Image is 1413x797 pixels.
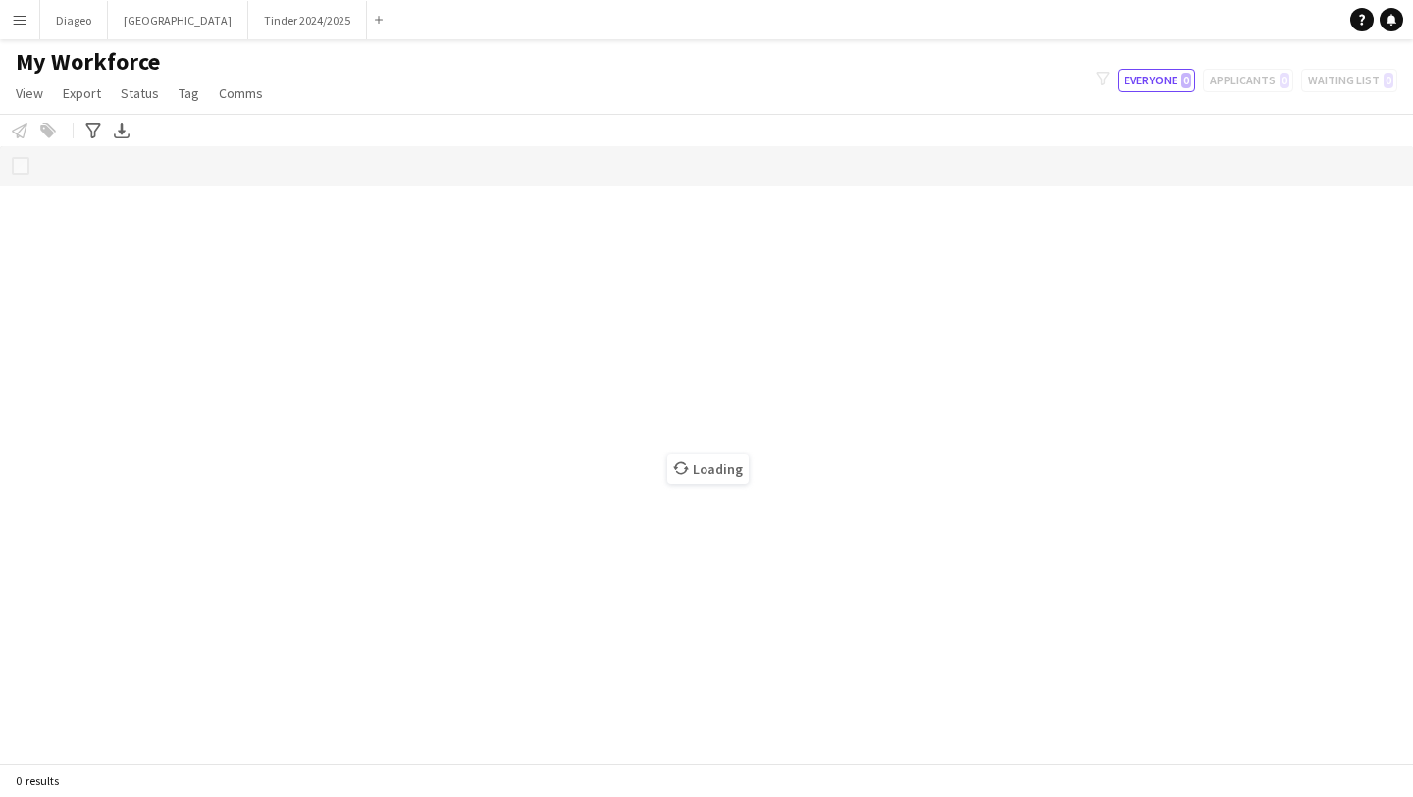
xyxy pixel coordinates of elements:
a: Tag [171,80,207,106]
span: Comms [219,84,263,102]
span: My Workforce [16,47,160,77]
app-action-btn: Export XLSX [110,119,133,142]
a: Status [113,80,167,106]
a: Export [55,80,109,106]
button: Tinder 2024/2025 [248,1,367,39]
button: Diageo [40,1,108,39]
span: 0 [1181,73,1191,88]
span: Tag [179,84,199,102]
span: View [16,84,43,102]
span: Export [63,84,101,102]
span: Loading [667,454,749,484]
app-action-btn: Advanced filters [81,119,105,142]
a: Comms [211,80,271,106]
button: [GEOGRAPHIC_DATA] [108,1,248,39]
a: View [8,80,51,106]
button: Everyone0 [1118,69,1195,92]
span: Status [121,84,159,102]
